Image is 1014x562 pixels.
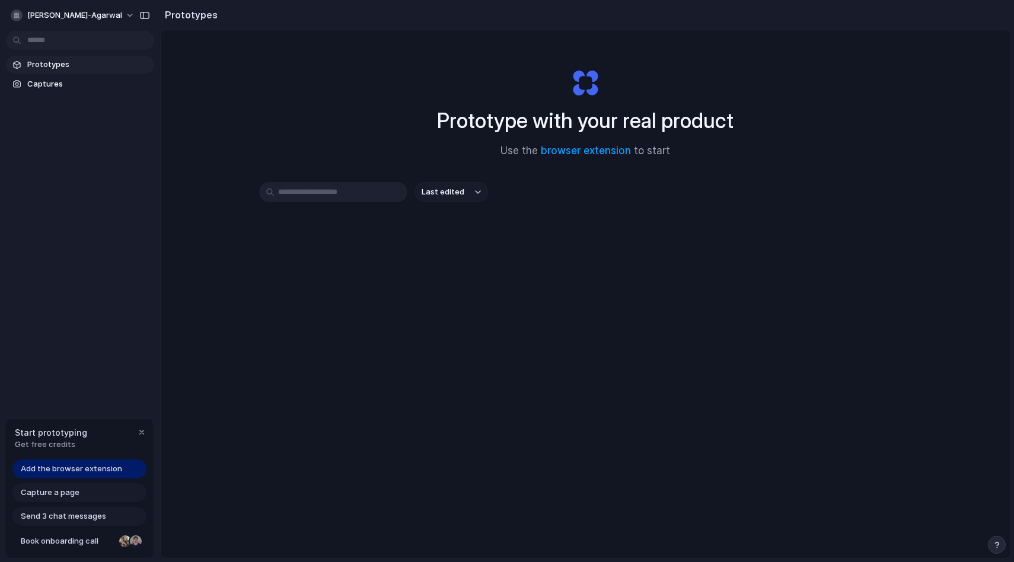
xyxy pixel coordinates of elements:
[6,6,141,25] button: [PERSON_NAME]-agarwal
[15,426,87,439] span: Start prototyping
[541,145,631,157] a: browser extension
[21,535,114,547] span: Book onboarding call
[160,8,218,22] h2: Prototypes
[12,532,146,551] a: Book onboarding call
[27,78,149,90] span: Captures
[21,463,122,475] span: Add the browser extension
[6,75,154,93] a: Captures
[21,510,106,522] span: Send 3 chat messages
[437,105,734,136] h1: Prototype with your real product
[21,487,79,499] span: Capture a page
[15,439,87,451] span: Get free credits
[500,143,670,159] span: Use the to start
[414,182,488,202] button: Last edited
[27,9,122,21] span: [PERSON_NAME]-agarwal
[129,534,143,548] div: Christian Iacullo
[118,534,132,548] div: Nicole Kubica
[6,56,154,74] a: Prototypes
[12,459,146,478] a: Add the browser extension
[422,186,464,198] span: Last edited
[27,59,149,71] span: Prototypes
